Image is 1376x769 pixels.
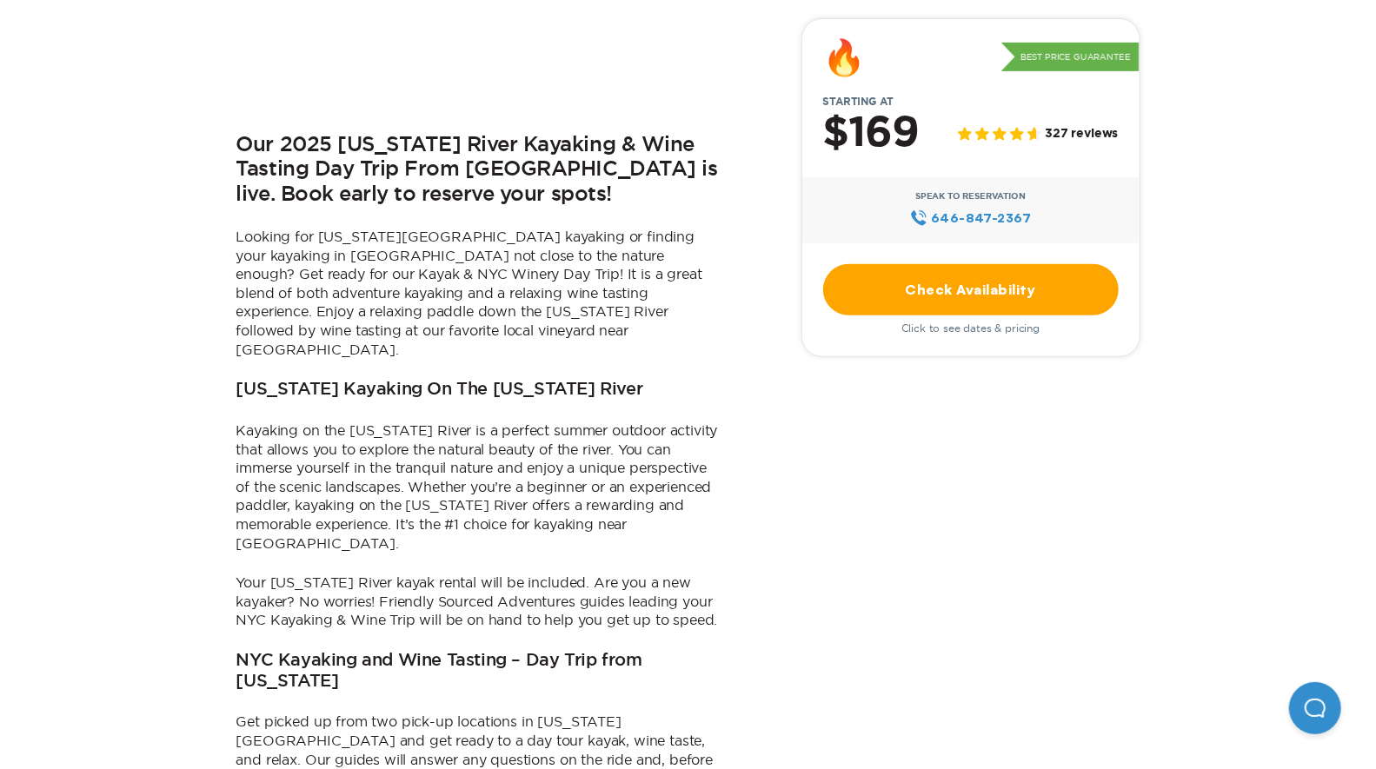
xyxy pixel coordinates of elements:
h3: NYC Kayaking and Wine Tasting – Day Trip from [US_STATE] [236,651,723,693]
div: 🔥 [823,39,867,74]
span: 646‍-847‍-2367 [931,208,1031,227]
h2: $169 [823,110,920,156]
span: Speak to Reservation [915,190,1026,201]
p: Looking for [US_STATE][GEOGRAPHIC_DATA] kayaking or finding your kayaking in [GEOGRAPHIC_DATA] no... [236,228,723,359]
iframe: Help Scout Beacon - Open [1289,682,1341,734]
a: Check Availability [823,263,1119,315]
p: Best Price Guarantee [1001,42,1140,71]
p: Your [US_STATE] River kayak rental will be included. Are you a new kayaker? No worries! Friendly ... [236,573,723,630]
p: Kayaking on the [US_STATE] River is a perfect summer outdoor activity that allows you to explore ... [236,421,723,553]
a: 646‍-847‍-2367 [910,208,1031,227]
span: 327 reviews [1045,127,1118,142]
span: Starting at [802,95,914,107]
span: Click to see dates & pricing [901,322,1040,334]
h3: [US_STATE] Kayaking On The [US_STATE] River [236,380,643,401]
h2: Our 2025 [US_STATE] River Kayaking & Wine Tasting Day Trip From [GEOGRAPHIC_DATA] is live. Book e... [236,133,723,208]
